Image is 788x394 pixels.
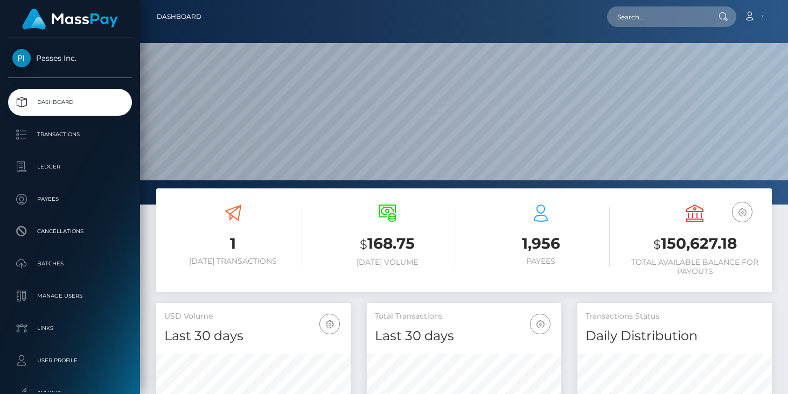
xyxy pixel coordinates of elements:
[157,5,201,28] a: Dashboard
[164,327,343,346] h4: Last 30 days
[8,89,132,116] a: Dashboard
[12,94,128,110] p: Dashboard
[8,186,132,213] a: Payees
[8,347,132,374] a: User Profile
[375,311,553,322] h5: Total Transactions
[12,191,128,207] p: Payees
[472,257,610,266] h6: Payees
[12,49,31,67] img: Passes Inc.
[12,256,128,272] p: Batches
[12,126,128,143] p: Transactions
[318,258,456,267] h6: [DATE] Volume
[12,353,128,369] p: User Profile
[12,159,128,175] p: Ledger
[8,250,132,277] a: Batches
[8,218,132,245] a: Cancellations
[164,257,302,266] h6: [DATE] Transactions
[164,233,302,254] h3: 1
[626,258,764,276] h6: Total Available Balance for Payouts
[12,288,128,304] p: Manage Users
[585,311,764,322] h5: Transactions Status
[8,53,132,63] span: Passes Inc.
[607,6,708,27] input: Search...
[8,121,132,148] a: Transactions
[360,237,367,252] small: $
[22,9,118,30] img: MassPay Logo
[12,223,128,240] p: Cancellations
[8,153,132,180] a: Ledger
[653,237,661,252] small: $
[626,233,764,255] h3: 150,627.18
[375,327,553,346] h4: Last 30 days
[8,283,132,309] a: Manage Users
[318,233,456,255] h3: 168.75
[12,320,128,336] p: Links
[164,311,343,322] h5: USD Volume
[472,233,610,254] h3: 1,956
[8,315,132,342] a: Links
[585,327,764,346] h4: Daily Distribution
